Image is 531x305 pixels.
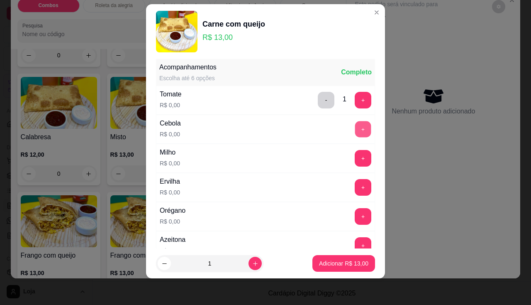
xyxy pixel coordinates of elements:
div: Completo [341,67,372,77]
button: add [355,121,371,137]
p: R$ 0,00 [160,188,180,197]
button: add [355,237,371,254]
button: Close [370,6,383,19]
div: Acompanhamentos [159,62,217,72]
button: add [355,179,371,196]
p: R$ 13,00 [202,32,265,43]
div: Ervilha [160,177,180,187]
p: R$ 0,00 [160,246,185,255]
p: R$ 0,00 [160,101,181,109]
div: Tomate [160,89,181,99]
div: Azeitona [160,235,185,245]
img: product-image [156,11,197,52]
button: delete [318,92,334,108]
div: Orégano [160,206,185,216]
button: Adicionar R$ 13,00 [312,255,375,272]
button: add [355,208,371,225]
button: add [355,150,371,167]
div: Carne com queijo [202,18,265,30]
div: Escolha até 6 opções [159,74,217,82]
p: R$ 0,00 [160,159,180,167]
button: decrease-product-quantity [158,257,171,270]
button: add [355,92,371,108]
p: R$ 0,00 [160,217,185,226]
p: R$ 0,00 [160,130,181,138]
button: increase-product-quantity [248,257,262,270]
div: Cebola [160,118,181,128]
div: Milho [160,148,180,157]
div: 1 [343,94,346,104]
p: Adicionar R$ 13,00 [319,259,368,268]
